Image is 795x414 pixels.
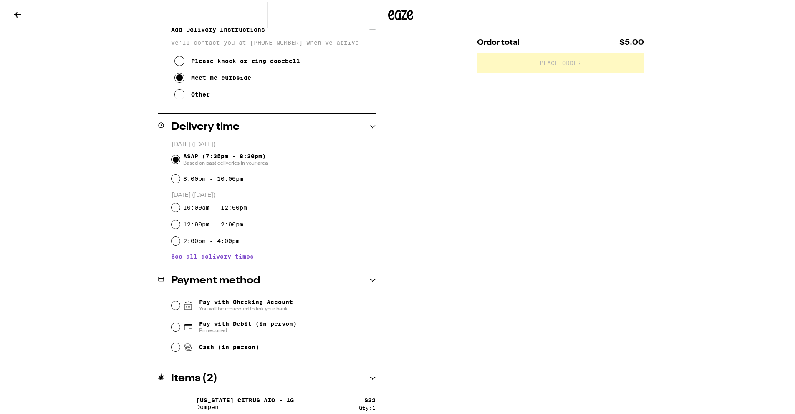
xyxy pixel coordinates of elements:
[191,56,300,63] div: Please knock or ring doorbell
[199,304,293,310] span: You will be redirected to link your bank
[172,190,376,198] p: [DATE] ([DATE])
[171,38,376,44] p: We'll contact you at [PHONE_NUMBER] when we arrive
[359,404,376,409] div: Qty: 1
[171,274,260,284] h2: Payment method
[174,51,300,68] button: Please knock or ring doorbell
[172,139,376,147] p: [DATE] ([DATE])
[199,325,297,332] span: Pin required
[171,252,254,258] button: See all delivery times
[191,73,251,79] div: Meet me curbside
[199,342,259,349] span: Cash (in person)
[364,395,376,402] div: $ 32
[183,236,240,243] label: 2:00pm - 4:00pm
[171,390,194,414] img: California Citrus AIO - 1g
[174,84,210,101] button: Other
[183,151,268,165] span: ASAP (7:35pm - 8:30pm)
[183,174,243,180] label: 8:00pm - 10:00pm
[183,158,268,165] span: Based on past deliveries in your area
[171,120,240,130] h2: Delivery time
[196,395,294,402] p: [US_STATE] Citrus AIO - 1g
[183,203,247,209] label: 10:00am - 12:00pm
[191,89,210,96] div: Other
[196,402,294,409] p: Dompen
[171,18,369,38] h3: Add Delivery Instructions
[477,51,644,71] button: Place Order
[171,372,217,382] h2: Items ( 2 )
[540,58,581,64] span: Place Order
[619,37,644,45] span: $5.00
[199,297,293,310] span: Pay with Checking Account
[183,219,243,226] label: 12:00pm - 2:00pm
[174,68,251,84] button: Meet me curbside
[199,319,297,325] span: Pay with Debit (in person)
[5,6,60,13] span: Hi. Need any help?
[477,37,520,45] span: Order total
